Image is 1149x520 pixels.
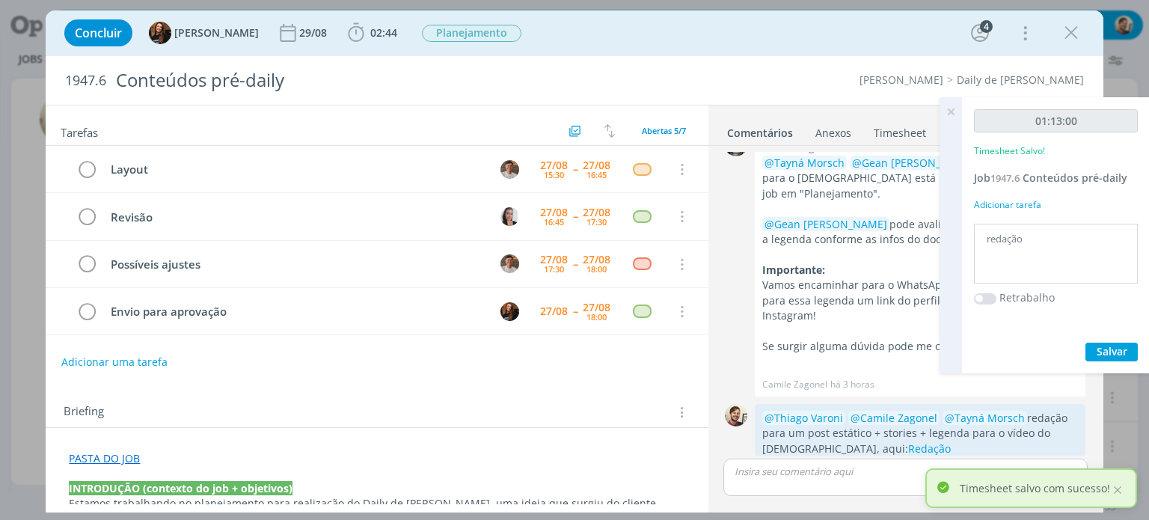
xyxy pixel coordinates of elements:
[499,300,521,322] button: T
[765,156,845,170] span: @Tayná Morsch
[945,411,1025,425] span: @Tayná Morsch
[642,125,686,136] span: Abertas 5/7
[974,171,1127,185] a: Job1947.6Conteúdos pré-daily
[586,313,607,321] div: 18:00
[873,119,927,141] a: Timesheet
[500,207,519,226] img: C
[583,254,610,265] div: 27/08
[1085,343,1138,361] button: Salvar
[65,73,106,89] span: 1947.6
[544,171,564,179] div: 15:30
[726,119,794,141] a: Comentários
[604,124,615,138] img: arrow-down-up.svg
[61,122,98,140] span: Tarefas
[830,378,874,391] span: há 3 horas
[370,25,397,40] span: 02:44
[765,411,843,425] span: @Thiago Varoni
[815,126,851,141] div: Anexos
[104,160,486,179] div: Layout
[104,255,486,274] div: Possíveis ajustes
[762,156,1078,201] p: O roteiro do vídeo para o [DEMOGRAPHIC_DATA] está incluso dentro da pasta do job em "Planejamento".
[974,198,1138,212] div: Adicionar tarefa
[573,306,577,316] span: --
[851,411,937,425] span: @Camile Zagonel
[544,218,564,226] div: 16:45
[860,73,943,87] a: [PERSON_NAME]
[765,217,887,231] span: @Gean [PERSON_NAME]
[299,28,330,38] div: 29/08
[762,378,827,391] p: Camile Zagonel
[1097,344,1127,358] span: Salvar
[104,302,486,321] div: Envio para aprovação
[422,25,521,42] span: Planejamento
[75,27,122,39] span: Concluir
[64,19,132,46] button: Concluir
[149,22,259,44] button: T[PERSON_NAME]
[69,451,140,465] a: PASTA DO JOB
[499,158,521,180] button: T
[540,254,568,265] div: 27/08
[174,28,259,38] span: [PERSON_NAME]
[64,403,104,422] span: Briefing
[500,254,519,273] img: T
[583,160,610,171] div: 27/08
[762,411,1078,456] p: redação para um post estático + stories + legenda para o vídeo do [DEMOGRAPHIC_DATA], aqui:
[999,290,1055,305] label: Retrabalho
[149,22,171,44] img: T
[762,217,1078,248] p: pode avaliar o roteiro e desenvolver a legenda conforme as infos do doc.
[500,160,519,179] img: T
[573,164,577,174] span: --
[540,160,568,171] div: 27/08
[500,302,519,321] img: T
[990,171,1020,185] span: 1947.6
[586,265,607,273] div: 18:00
[762,263,825,277] strong: Importante:
[762,278,1078,323] p: Vamos encaminhar para o WhatsApp, então podemos prever para essa legenda um link do perfil de [PE...
[499,253,521,275] button: T
[852,156,975,170] span: @Gean [PERSON_NAME]
[544,265,564,273] div: 17:30
[960,480,1110,496] p: Timesheet salvo com sucesso!
[762,339,1078,354] p: Se surgir alguma dúvida pode me chamar!
[586,171,607,179] div: 16:45
[573,211,577,221] span: --
[540,207,568,218] div: 27/08
[586,218,607,226] div: 17:30
[109,62,653,99] div: Conteúdos pré-daily
[974,144,1045,158] p: Timesheet Salvo!
[908,441,951,456] a: Redação
[957,73,1084,87] a: Daily de [PERSON_NAME]
[344,21,401,45] button: 02:44
[61,349,168,376] button: Adicionar uma tarefa
[583,302,610,313] div: 27/08
[1023,171,1127,185] span: Conteúdos pré-daily
[421,24,522,43] button: Planejamento
[499,205,521,227] button: C
[980,20,993,33] div: 4
[46,10,1103,513] div: dialog
[104,208,486,227] div: Revisão
[540,306,568,316] div: 27/08
[583,207,610,218] div: 27/08
[968,21,992,45] button: 4
[725,404,747,426] img: G
[69,481,292,495] strong: INTRODUÇÃO (contexto do job + objetivos)
[573,259,577,269] span: --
